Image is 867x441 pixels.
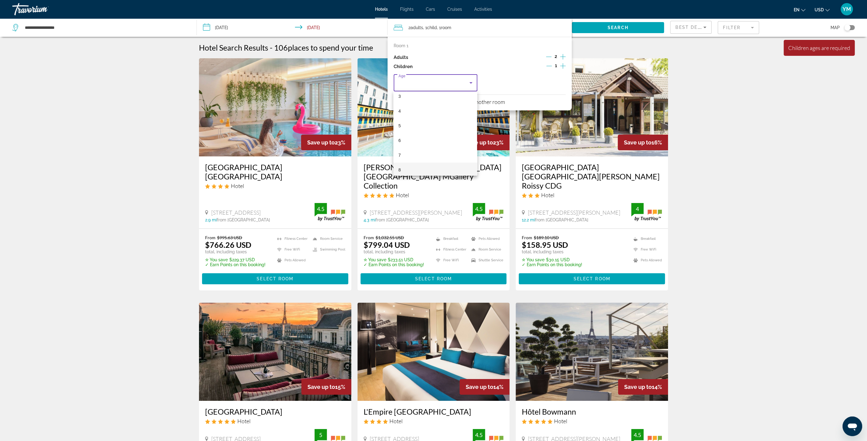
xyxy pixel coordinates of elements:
[398,122,401,129] span: 5
[393,89,477,104] mat-option: 3 years old
[393,133,477,148] mat-option: 6 years old
[398,107,401,115] span: 4
[393,118,477,133] mat-option: 5 years old
[398,166,401,174] span: 8
[398,137,401,144] span: 6
[842,416,862,436] iframe: Кнопка для запуску вікна повідомлень
[398,151,401,159] span: 7
[393,163,477,177] mat-option: 8 years old
[398,93,401,100] span: 3
[393,148,477,163] mat-option: 7 years old
[393,104,477,118] mat-option: 4 years old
